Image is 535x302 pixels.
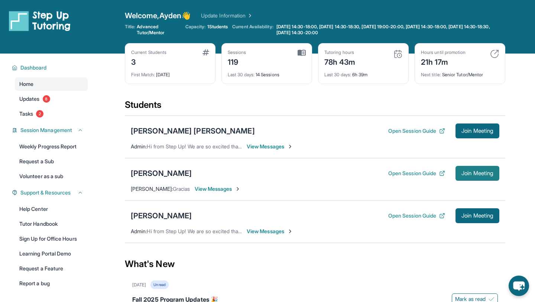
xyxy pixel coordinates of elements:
a: Sign Up for Office Hours [15,232,88,245]
button: Session Management [17,126,83,134]
div: 78h 43m [324,55,356,67]
div: Current Students [131,49,166,55]
span: View Messages [247,143,293,150]
span: Join Meeting [461,171,493,176]
div: Tutoring hours [324,49,356,55]
span: Capacity: [185,24,206,30]
a: Help Center [15,202,88,216]
img: Chevron-Right [235,186,241,192]
span: Tasks [19,110,33,118]
a: [DATE] 14:30-18:00, [DATE] 14:30-18:30, [DATE] 19:00-20:00, [DATE] 14:30-18:00, [DATE] 14:30-18:3... [275,24,505,36]
div: 6h 39m [324,67,402,78]
span: Gracias [173,186,190,192]
button: Join Meeting [455,123,499,138]
button: Join Meeting [455,166,499,181]
span: Join Meeting [461,213,493,218]
a: Request a Sub [15,155,88,168]
span: 8 [43,95,50,103]
a: Volunteer as a sub [15,170,88,183]
img: Chevron-Right [287,144,293,150]
div: [PERSON_NAME] [PERSON_NAME] [131,126,255,136]
a: Learning Portal Demo [15,247,88,260]
img: card [490,49,499,58]
div: Hours until promotion [421,49,466,55]
div: What's New [125,248,505,280]
a: Weekly Progress Report [15,140,88,153]
img: Mark as read [489,296,495,302]
span: Join Meeting [461,129,493,133]
button: Dashboard [17,64,83,71]
a: Request a Feature [15,262,88,275]
a: Tasks2 [15,107,88,121]
a: Tutor Handbook [15,217,88,231]
div: [PERSON_NAME] [131,211,192,221]
img: card [202,49,209,55]
img: logo [9,10,71,31]
span: Advanced Tutor/Mentor [137,24,181,36]
img: Chevron Right [246,12,253,19]
span: Home [19,80,33,88]
span: Dashboard [20,64,47,71]
span: Next title : [421,72,441,77]
div: 14 Sessions [228,67,306,78]
a: Report a bug [15,277,88,290]
button: chat-button [509,276,529,296]
img: card [393,49,402,58]
img: Chevron-Right [287,228,293,234]
div: [DATE] [131,67,209,78]
a: Update Information [201,12,253,19]
div: [DATE] [132,282,146,288]
div: Students [125,99,505,115]
span: Updates [19,95,40,103]
span: Last 30 days : [228,72,254,77]
span: Title: [125,24,135,36]
span: Admin : [131,228,147,234]
span: First Match : [131,72,155,77]
button: Open Session Guide [388,212,445,219]
span: View Messages [247,228,293,235]
a: Updates8 [15,92,88,106]
span: Support & Resources [20,189,71,196]
span: Last 30 days : [324,72,351,77]
button: Open Session Guide [388,170,445,177]
span: [DATE] 14:30-18:00, [DATE] 14:30-18:30, [DATE] 19:00-20:00, [DATE] 14:30-18:00, [DATE] 14:30-18:3... [276,24,504,36]
span: 2 [36,110,43,118]
a: Home [15,77,88,91]
div: Senior Tutor/Mentor [421,67,499,78]
span: View Messages [195,185,241,193]
div: 3 [131,55,166,67]
button: Open Session Guide [388,127,445,135]
span: Welcome, Ayden 👋 [125,10,191,21]
img: card [298,49,306,56]
button: Join Meeting [455,208,499,223]
div: Sessions [228,49,246,55]
div: 21h 17m [421,55,466,67]
div: 119 [228,55,246,67]
span: [PERSON_NAME] : [131,186,173,192]
span: 1 Students [207,24,228,30]
span: Session Management [20,126,72,134]
div: Unread [150,280,168,289]
div: [PERSON_NAME] [131,168,192,179]
span: Current Availability: [232,24,273,36]
span: Admin : [131,143,147,150]
button: Support & Resources [17,189,83,196]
